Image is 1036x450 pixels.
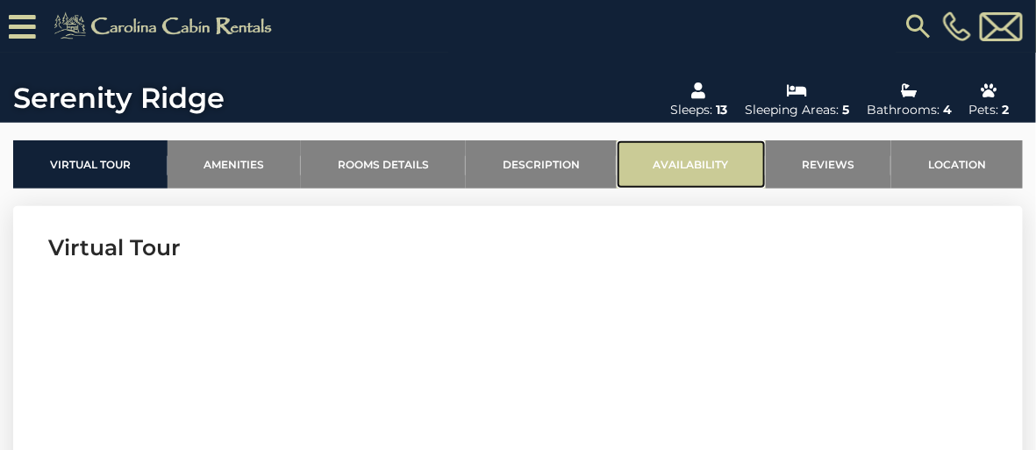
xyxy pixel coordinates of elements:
[891,140,1023,189] a: Location
[766,140,892,189] a: Reviews
[903,11,934,42] img: search-regular.svg
[168,140,302,189] a: Amenities
[617,140,766,189] a: Availability
[45,9,287,44] img: Khaki-logo.png
[48,232,988,263] h3: Virtual Tour
[301,140,466,189] a: Rooms Details
[13,140,168,189] a: Virtual Tour
[939,11,975,41] a: [PHONE_NUMBER]
[466,140,617,189] a: Description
